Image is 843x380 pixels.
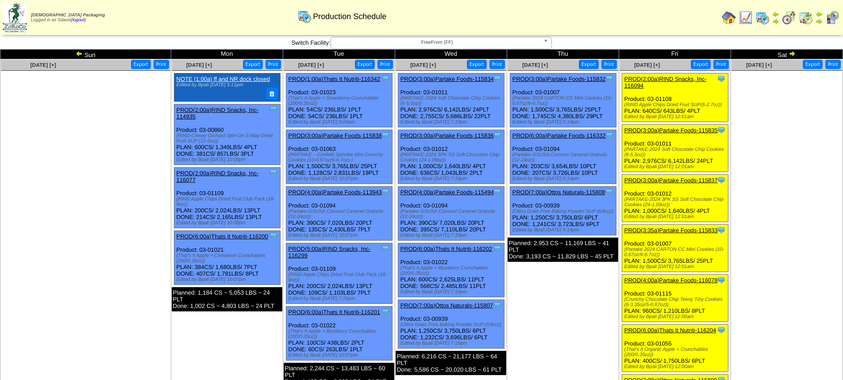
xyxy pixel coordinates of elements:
img: Tooltip [493,301,502,310]
td: Mon [171,50,283,59]
button: Export [579,60,599,69]
span: FreeFrom (FF) [335,37,540,48]
div: Planned: 2,953 CS ~ 11,169 LBS ~ 41 PLT Done: 3,193 CS ~ 11,829 LBS ~ 45 PLT [508,238,618,262]
img: Tooltip [493,74,502,83]
a: PROD(6:00a)Thats It Nutriti-116201 [289,309,380,315]
a: PROD(6:00a)Thats It Nutriti-116202 [400,246,492,252]
button: Print [825,60,841,69]
button: Print [377,60,393,69]
img: arrowleft.gif [76,50,83,57]
img: calendarcustomer.gif [825,11,839,25]
a: PROD(6:00a)Thats It Nutriti-116200 [177,233,268,240]
img: Tooltip [381,131,390,140]
img: calendarblend.gif [782,11,796,25]
div: Edited by Bpali [DATE] 12:01am [624,264,728,269]
span: Production Schedule [313,12,386,21]
div: (Ottos Grain Free Baking Powder SUP (6/8oz)) [400,322,504,327]
div: Product: 03-01055 PLAN: 400CS / 1,750LBS / 6PLT [622,325,728,372]
img: Tooltip [381,307,390,316]
a: PROD(4:00a)Partake Foods-116078 [624,277,718,284]
a: PROD(3:00a)Partake Foods-115836 [400,132,494,139]
a: [DATE] [+] [31,62,56,68]
a: PROD(2:00a)RIND Snacks, Inc-116077 [177,170,259,183]
a: PROD(3:00a)Partake Foods-115832 [512,76,606,82]
img: Tooltip [381,74,390,83]
div: Edited by Bpali [DATE] 10:07pm [289,176,392,181]
td: Wed [395,50,507,59]
a: PROD(4:00a)Partake Foods-115494 [400,189,494,196]
div: Product: 03-01022 PLAN: 100CS / 438LBS / 2PLT DONE: 60CS / 263LBS / 1PLT [286,307,392,361]
img: Tooltip [269,105,278,114]
a: PROD(3:00a)Partake Foods-115837 [624,177,718,184]
img: Tooltip [605,131,614,140]
div: Edited by Bpali [DATE] 10:07pm [289,233,392,238]
div: (PARTAKE-2024 3PK SS Soft Chocolate Chip Cookies (24-1.09oz)) [400,152,504,163]
div: (Partake 2024 CARTON CC Mini Cookies (10-0.67oz/6-6.7oz)) [624,247,728,257]
span: Logged in as Sdavis [31,13,105,23]
img: arrowleft.gif [816,11,823,18]
div: Product: 03-01022 PLAN: 600CS / 2,625LBS / 11PLT DONE: 568CS / 2,485LBS / 11PLT [398,243,504,297]
div: Edited by Bpali [DATE] 7:19pm [400,233,504,238]
div: Edited by Bpali [DATE] 5:14pm [512,119,616,125]
button: Print [154,60,169,69]
img: arrowright.gif [789,50,796,57]
div: Product: 03-01021 PLAN: 384CS / 1,680LBS / 7PLT DONE: 407CS / 1,781LBS / 8PLT [174,230,280,284]
a: [DATE] [+] [634,62,660,68]
div: Edited by Bpali [DATE] 7:19pm [400,289,504,295]
div: Product: 03-01063 PLAN: 1,500CS / 3,765LBS / 25PLT DONE: 1,128CS / 2,831LBS / 19PLT [286,130,392,184]
div: (RIND-Chewy Orchard Skin-On 3-Way Dried Fruit SUP (12-3oz)) [177,133,280,144]
div: Edited by Bpali [DATE] 5:11pm [177,82,276,88]
img: Tooltip [717,74,726,83]
img: Tooltip [269,231,278,240]
a: [DATE] [+] [746,62,772,68]
div: Product: 03-01007 PLAN: 1,500CS / 3,765LBS / 25PLT [622,225,728,272]
button: Print [266,60,281,69]
div: Edited by Bpali [DATE] 7:19pm [400,341,504,346]
img: Tooltip [717,126,726,134]
a: (logout) [71,18,86,23]
a: PROD(5:00a)RIND Snacks, Inc-116299 [289,246,371,259]
img: Tooltip [717,226,726,234]
img: Tooltip [717,176,726,184]
a: PROD(6:00a)Partake Foods-116332 [512,132,606,139]
div: Product: 03-01012 PLAN: 1,000CS / 1,640LBS / 4PLT DONE: 636CS / 1,043LBS / 2PLT [398,130,504,184]
div: Edited by Bpali [DATE] 12:01am [624,164,728,169]
div: Product: 03-01011 PLAN: 2,976CS / 6,142LBS / 24PLT DONE: 2,755CS / 5,686LBS / 22PLT [398,73,504,127]
div: Edited by Bpali [DATE] 10:08pm [177,157,280,162]
button: Export [803,60,823,69]
div: Edited by Bpali [DATE] 7:20pm [289,296,392,301]
div: (That's It Apple + Strawberry Crunchables (200/0.35oz)) [289,96,392,106]
div: Edited by Bpali [DATE] 12:01am [624,114,728,119]
button: Print [601,60,617,69]
img: line_graph.gif [739,11,753,25]
button: Print [489,60,505,69]
div: Planned: 6,216 CS ~ 21,177 LBS ~ 64 PLT Done: 5,586 CS ~ 20,020 LBS ~ 61 PLT [396,351,506,375]
a: PROD(3:35a)Partake Foods-115833 [624,227,718,234]
div: (PARTAKE – Confetti Sprinkle Mini Crunchy Cookies (10-0.67oz/6-6.7oz) ) [289,152,392,163]
img: Tooltip [605,74,614,83]
td: Tue [283,50,395,59]
a: [DATE] [+] [186,62,212,68]
div: (Ottos Grain Free Baking Powder SUP (6/8oz)) [512,209,616,214]
img: calendarinout.gif [799,11,813,25]
td: Thu [507,50,619,59]
a: [DATE] [+] [410,62,436,68]
img: zoroco-logo-small.webp [3,3,27,32]
img: arrowright.gif [772,18,779,25]
div: Product: 03-01094 PLAN: 390CS / 7,020LBS / 20PLT DONE: 395CS / 7,110LBS / 20PLT [398,187,504,241]
td: Sat [731,50,843,59]
a: [DATE] [+] [298,62,324,68]
a: PROD(3:00a)Partake Foods-115834 [400,76,494,82]
div: Product: 03-01109 PLAN: 200CS / 2,024LBS / 13PLT DONE: 109CS / 1,103LBS / 7PLT [286,243,392,304]
div: (RIND Apple Chips Dried Fruit Club Pack (18-9oz)) [289,272,392,283]
td: Fri [619,50,731,59]
div: Product: 03-01094 PLAN: 203CS / 3,654LBS / 10PLT DONE: 207CS / 3,726LBS / 10PLT [510,130,616,184]
div: Product: 03-01007 PLAN: 1,500CS / 3,765LBS / 25PLT DONE: 1,745CS / 4,380LBS / 29PLT [510,73,616,127]
div: (Partake-GSUSA Coconut Caramel Granola (12-24oz)) [400,209,504,219]
div: (That's It Organic Apple + Crunchables (200/0.35oz)) [624,347,728,357]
